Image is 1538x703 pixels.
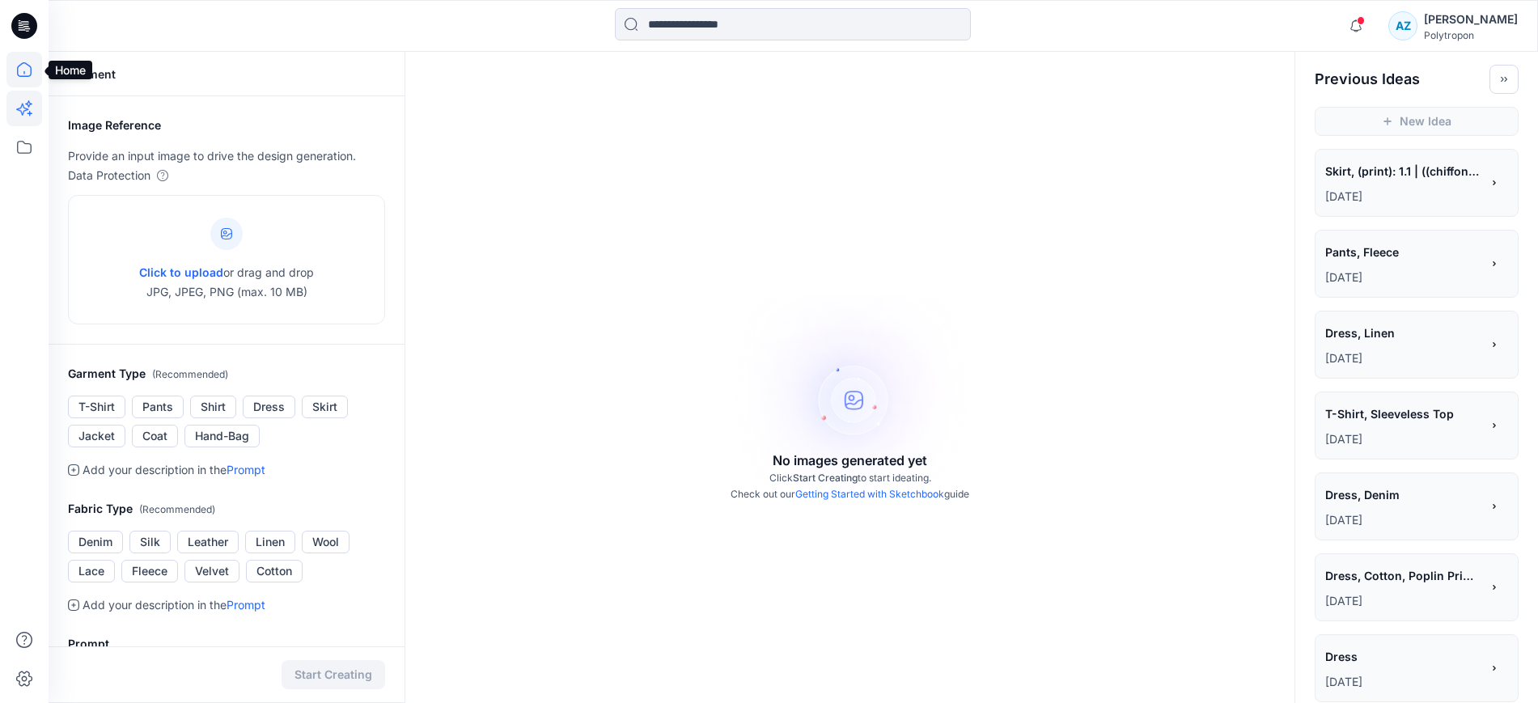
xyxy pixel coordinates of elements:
h2: Prompt [68,634,385,654]
div: [PERSON_NAME] [1424,10,1518,29]
button: Shirt [190,396,236,418]
button: Fleece [121,560,178,582]
span: T-Shirt, Sleeveless Top [1325,402,1479,426]
div: Polytropon [1424,29,1518,41]
button: Pants [132,396,184,418]
button: Wool [302,531,350,553]
span: ( Recommended ) [152,368,228,380]
span: Dress, Denim [1325,483,1479,506]
button: Silk [129,531,171,553]
p: September 02, 2025 [1325,187,1481,206]
button: Toggle idea bar [1489,65,1519,94]
h2: Image Reference [68,116,385,135]
p: or drag and drop JPG, JPEG, PNG (max. 10 MB) [139,263,314,302]
button: T-Shirt [68,396,125,418]
button: Lace [68,560,115,582]
p: August 29, 2025 [1325,510,1481,530]
p: August 27, 2025 [1325,672,1481,692]
h2: Previous Ideas [1315,70,1420,89]
button: Skirt [302,396,348,418]
h2: Garment Type [68,364,385,384]
span: Dress [1325,645,1479,668]
p: No images generated yet [773,451,927,470]
p: August 29, 2025 [1325,591,1481,611]
span: Pants, Fleece [1325,240,1479,264]
button: Jacket [68,425,125,447]
p: Provide an input image to drive the design generation. [68,146,385,166]
button: Coat [132,425,178,447]
button: Cotton [246,560,303,582]
span: Start Creating [793,472,858,484]
a: Prompt [227,598,265,612]
p: August 29, 2025 [1325,268,1481,287]
p: Data Protection [68,166,150,185]
span: Skirt, (print): 1.1 | ((chiffon)): 1.21 | (((lace))):1.33 [1325,159,1479,183]
span: Click to upload [139,265,223,279]
p: Click to start ideating. Check out our guide [731,470,969,502]
h2: Fabric Type [68,499,385,519]
p: August 29, 2025 [1325,349,1481,368]
button: Leather [177,531,239,553]
a: Prompt [227,463,265,476]
a: Getting Started with Sketchbook [795,488,944,500]
button: Velvet [184,560,239,582]
p: August 29, 2025 [1325,430,1481,449]
p: Add your description in the [83,460,265,480]
button: Linen [245,531,295,553]
div: AZ [1388,11,1417,40]
span: Dress, Cotton, Poplin Print Flower [1325,564,1479,587]
span: Dress, Linen [1325,321,1479,345]
p: Add your description in the [83,595,265,615]
button: Denim [68,531,123,553]
button: Dress [243,396,295,418]
span: ( Recommended ) [139,503,215,515]
button: Hand-Bag [184,425,260,447]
